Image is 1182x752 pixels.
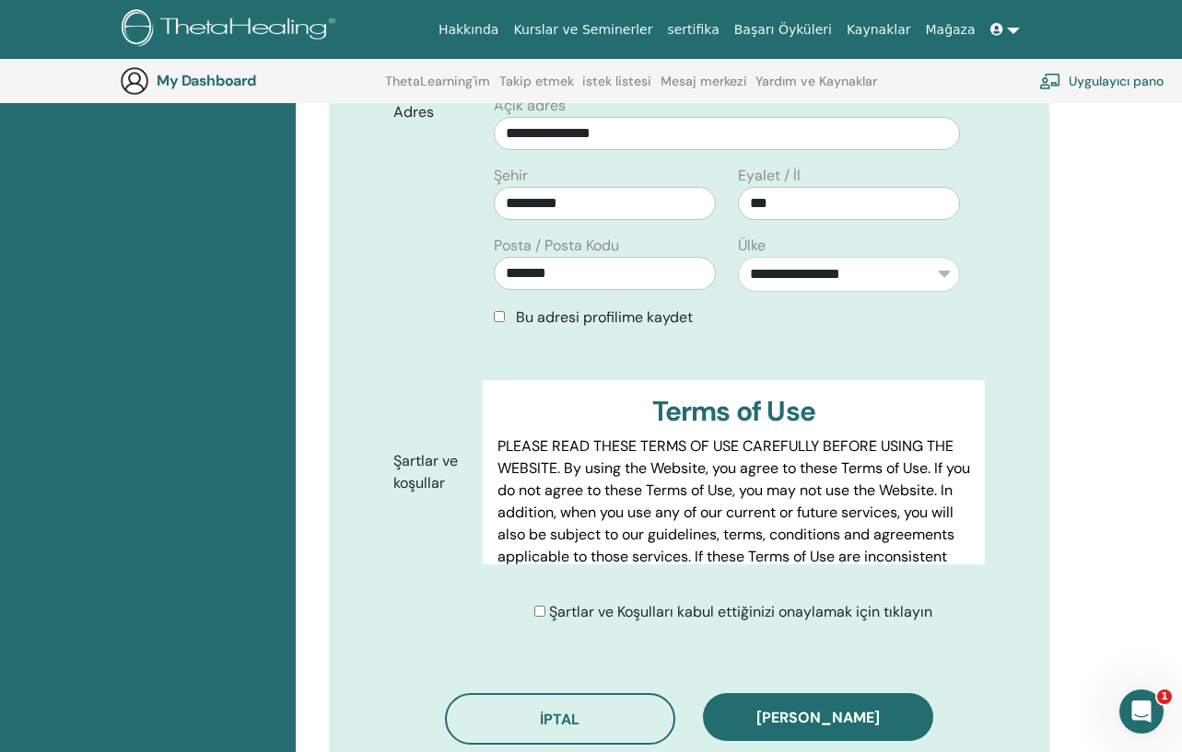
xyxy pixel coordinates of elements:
[506,13,660,47] a: Kurslar ve Seminerler
[494,235,619,257] label: Posta / Posta Kodu
[445,693,675,745] button: İptal
[380,444,483,501] label: Şartlar ve koşullar
[494,95,566,117] label: Açık adres
[738,235,766,257] label: Ülke
[497,435,970,612] p: PLEASE READ THESE TERMS OF USE CAREFULLY BEFORE USING THE WEBSITE. By using the Website, you agre...
[497,395,970,428] h3: Terms of Use
[918,13,982,47] a: Mağaza
[661,74,747,103] a: Mesaj merkezi
[582,74,651,103] a: istek listesi
[431,13,507,47] a: Hakkında
[660,13,726,47] a: sertifika
[756,708,880,727] span: [PERSON_NAME]
[385,74,490,103] a: ThetaLearning'im
[1157,689,1172,704] span: 1
[549,602,932,621] span: Şartlar ve Koşulları kabul ettiğinizi onaylamak için tıklayın
[738,165,801,187] label: Eyalet / İl
[540,710,579,729] span: İptal
[755,74,877,103] a: Yardım ve Kaynaklar
[839,13,919,47] a: Kaynaklar
[157,72,341,89] h3: My Dashboard
[380,95,483,130] label: Adres
[499,74,574,103] a: Takip etmek
[1039,61,1164,101] a: Uygulayıcı pano
[122,9,342,51] img: logo.png
[516,307,693,327] span: Bu adresi profilime kaydet
[494,165,528,187] label: Şehir
[120,66,149,96] img: generic-user-icon.jpg
[727,13,839,47] a: Başarı Öyküleri
[703,693,933,741] button: [PERSON_NAME]
[1119,689,1164,734] iframe: Intercom live chat
[1039,73,1061,89] img: chalkboard-teacher.svg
